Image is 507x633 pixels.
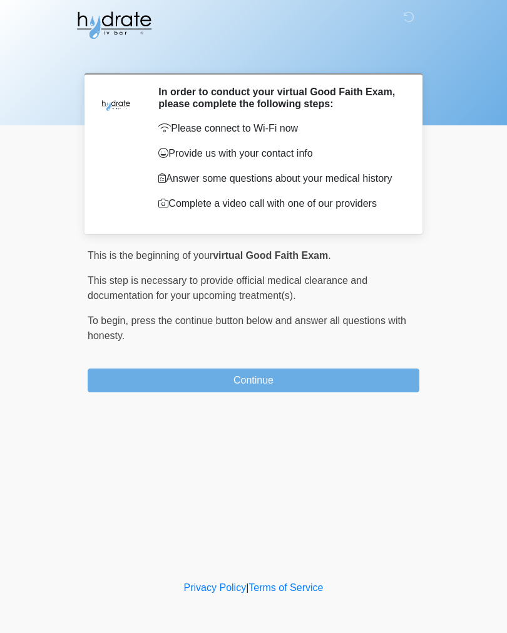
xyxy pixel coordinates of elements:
[328,250,330,261] span: .
[88,315,131,326] span: To begin,
[248,582,323,593] a: Terms of Service
[88,275,367,301] span: This step is necessary to provide official medical clearance and documentation for your upcoming ...
[213,250,328,261] strong: virtual Good Faith Exam
[158,86,401,110] h2: In order to conduct your virtual Good Faith Exam, please complete the following steps:
[184,582,247,593] a: Privacy Policy
[246,582,248,593] a: |
[88,315,406,341] span: press the continue button below and answer all questions with honesty.
[158,196,401,211] p: Complete a video call with one of our providers
[97,86,135,123] img: Agent Avatar
[158,121,401,136] p: Please connect to Wi-Fi now
[158,146,401,161] p: Provide us with your contact info
[78,45,429,68] h1: ‎ ‎ ‎
[88,369,419,392] button: Continue
[88,250,213,261] span: This is the beginning of your
[75,9,153,41] img: Hydrate IV Bar - Fort Collins Logo
[158,171,401,186] p: Answer some questions about your medical history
